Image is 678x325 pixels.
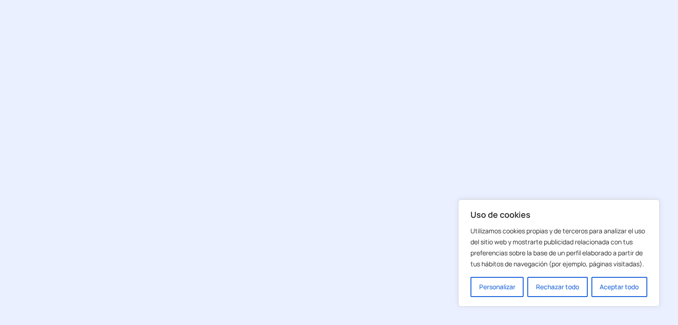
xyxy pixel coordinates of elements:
[470,277,524,297] button: Personalizar
[591,277,647,297] button: Aceptar todo
[470,226,647,270] p: Utilizamos cookies propias y de terceros para analizar el uso del sitio web y mostrarte publicida...
[527,277,587,297] button: Rechazar todo
[470,209,647,220] p: Uso de cookies
[458,199,660,307] div: Uso de cookies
